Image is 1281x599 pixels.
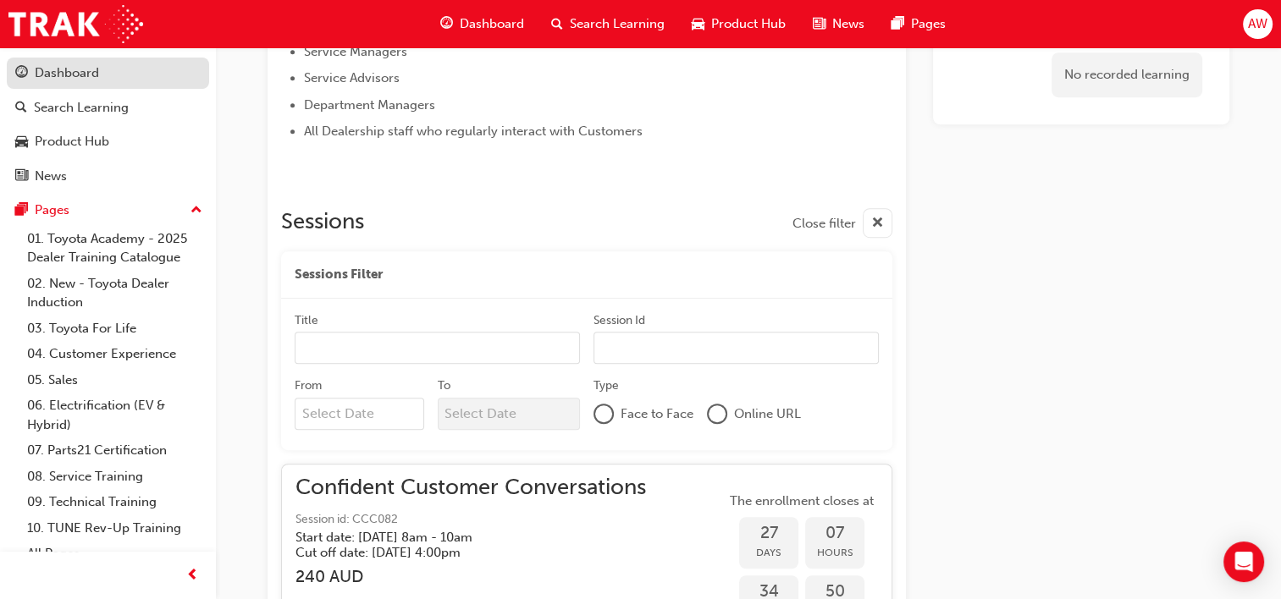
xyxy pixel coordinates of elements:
[832,14,864,34] span: News
[551,14,563,35] span: search-icon
[295,265,383,284] span: Sessions Filter
[295,332,580,364] input: Title
[726,492,878,511] span: The enrollment closes at
[20,515,209,541] a: 10. TUNE Rev-Up Training
[739,524,798,543] span: 27
[304,97,435,113] span: Department Managers
[304,70,400,85] span: Service Advisors
[186,565,199,586] span: prev-icon
[1248,14,1267,34] span: AW
[20,316,209,342] a: 03. Toyota For Life
[594,332,879,364] input: Session Id
[15,169,28,184] span: news-icon
[871,213,884,234] span: cross-icon
[1052,52,1202,97] div: No recorded learning
[20,437,209,464] a: 07. Parts21 Certification
[20,271,209,316] a: 02. New - Toyota Dealer Induction
[621,404,693,424] span: Face to Face
[295,510,646,530] span: Session id: CCC082
[20,541,209,567] a: All Pages
[7,54,209,195] button: DashboardSearch LearningProduct HubNews
[711,14,786,34] span: Product Hub
[15,101,27,116] span: search-icon
[295,530,619,545] h5: Start date: [DATE] 8am - 10am
[678,7,799,41] a: car-iconProduct Hub
[799,7,878,41] a: news-iconNews
[20,341,209,367] a: 04. Customer Experience
[20,464,209,490] a: 08. Service Training
[34,98,129,118] div: Search Learning
[295,478,646,497] span: Confident Customer Conversations
[295,312,318,329] div: Title
[304,44,407,59] span: Service Managers
[878,7,959,41] a: pages-iconPages
[805,524,864,543] span: 07
[295,545,619,560] h5: Cut off date: [DATE] 4:00pm
[438,377,450,394] div: To
[805,543,864,563] span: Hours
[20,489,209,515] a: 09. Technical Training
[35,63,99,83] div: Dashboard
[295,567,646,586] h3: 240 AUD
[911,14,946,34] span: Pages
[8,5,143,43] img: Trak
[7,195,209,226] button: Pages
[792,214,856,234] span: Close filter
[35,132,109,151] div: Product Hub
[15,135,28,150] span: car-icon
[792,208,892,238] button: Close filter
[427,7,538,41] a: guage-iconDashboard
[594,312,645,329] div: Session Id
[460,14,524,34] span: Dashboard
[892,14,904,35] span: pages-icon
[281,208,364,238] h2: Sessions
[692,14,704,35] span: car-icon
[20,367,209,393] a: 05. Sales
[35,201,69,220] div: Pages
[20,393,209,437] a: 06. Electrification (EV & Hybrid)
[190,200,202,222] span: up-icon
[813,14,825,35] span: news-icon
[734,404,801,424] span: Online URL
[7,161,209,192] a: News
[20,226,209,271] a: 01. Toyota Academy - 2025 Dealer Training Catalogue
[570,14,665,34] span: Search Learning
[295,398,424,430] input: From
[7,58,209,89] a: Dashboard
[538,7,678,41] a: search-iconSearch Learning
[7,126,209,157] a: Product Hub
[35,167,67,186] div: News
[304,124,643,139] span: All Dealership staff who regularly interact with Customers
[15,66,28,81] span: guage-icon
[594,377,619,394] div: Type
[15,203,28,218] span: pages-icon
[739,543,798,563] span: Days
[1223,541,1264,582] div: Open Intercom Messenger
[7,92,209,124] a: Search Learning
[438,398,581,430] input: To
[440,14,453,35] span: guage-icon
[295,377,322,394] div: From
[1243,9,1273,39] button: AW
